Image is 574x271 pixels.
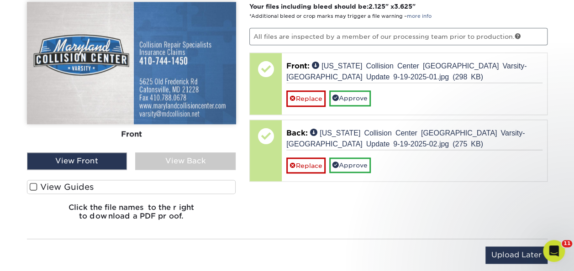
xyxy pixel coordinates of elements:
[329,157,371,173] a: Approve
[286,129,308,137] span: Back:
[562,240,572,247] span: 11
[329,90,371,106] a: Approve
[407,13,432,19] a: more info
[286,129,525,147] a: [US_STATE] Collision Center [GEOGRAPHIC_DATA] Varsity-[GEOGRAPHIC_DATA] Update 9-19-2025-02.jpg (...
[286,90,326,106] a: Replace
[485,246,548,264] input: Upload Later
[286,157,326,173] a: Replace
[394,3,412,10] span: 3.625
[543,240,565,262] iframe: Intercom live chat
[369,3,385,10] span: 2.125
[27,180,236,194] label: View Guides
[135,152,236,170] div: View Back
[27,152,127,170] div: View Front
[249,28,548,45] p: All files are inspected by a member of our processing team prior to production.
[286,62,527,80] a: [US_STATE] Collision Center [GEOGRAPHIC_DATA] Varsity-[GEOGRAPHIC_DATA] Update 9-19-2025-01.jpg (...
[249,3,416,10] strong: Your files including bleed should be: " x "
[27,203,236,228] h6: Click the file names to the right to download a PDF proof.
[286,62,310,70] span: Front:
[249,13,432,19] small: *Additional bleed or crop marks may trigger a file warning –
[27,124,236,144] div: Front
